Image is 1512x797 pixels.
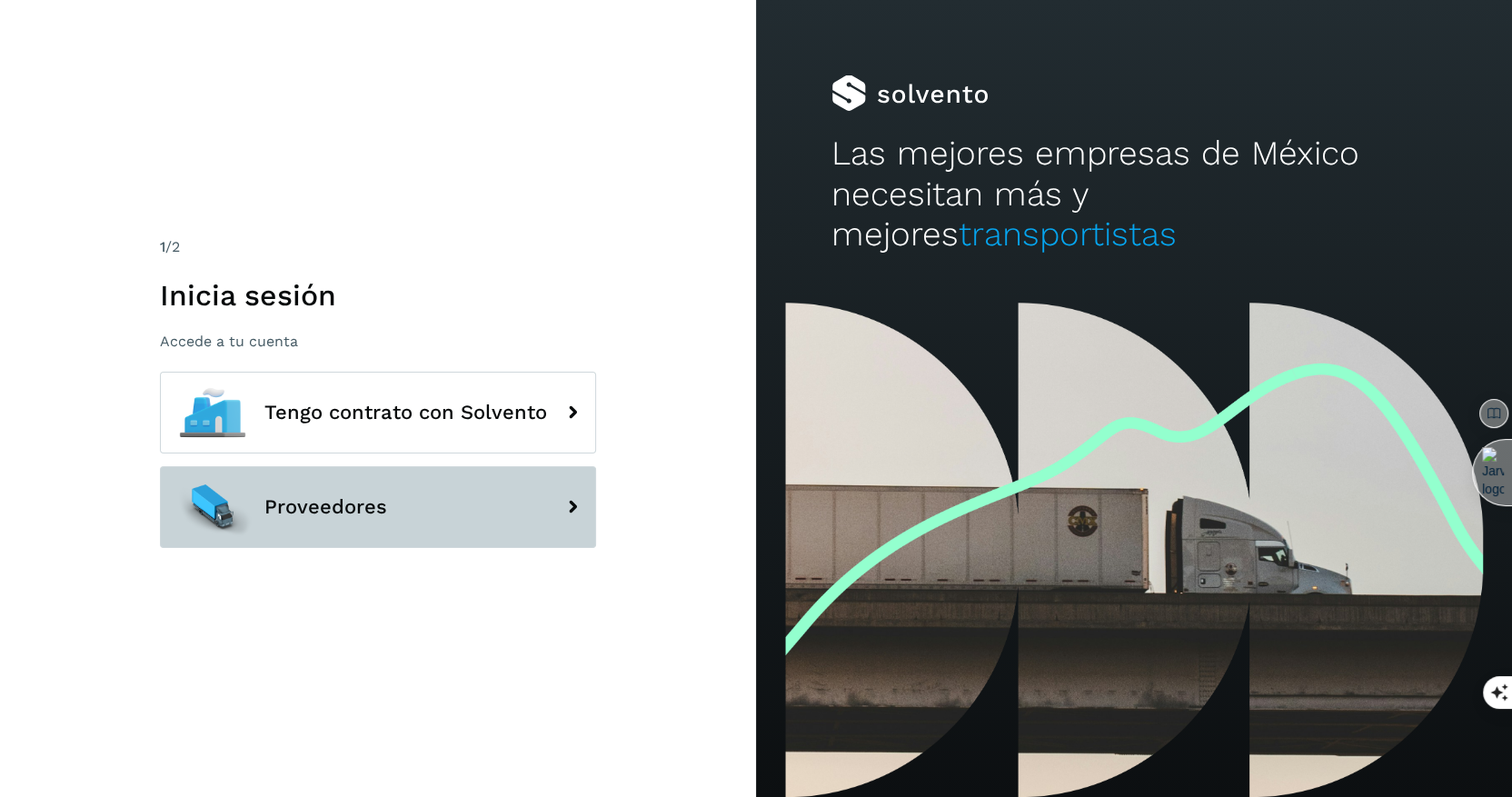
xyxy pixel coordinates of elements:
button: Proveedores [160,466,596,548]
span: Tengo contrato con Solvento [264,402,547,423]
h1: Inicia sesión [160,278,596,313]
span: 1 [160,238,165,255]
div: /2 [160,236,596,258]
button: Tengo contrato con Solvento [160,372,596,453]
h2: Las mejores empresas de México necesitan más y mejores [831,134,1437,254]
p: Accede a tu cuenta [160,333,596,350]
span: transportistas [959,214,1177,254]
span: Proveedores [264,496,387,518]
